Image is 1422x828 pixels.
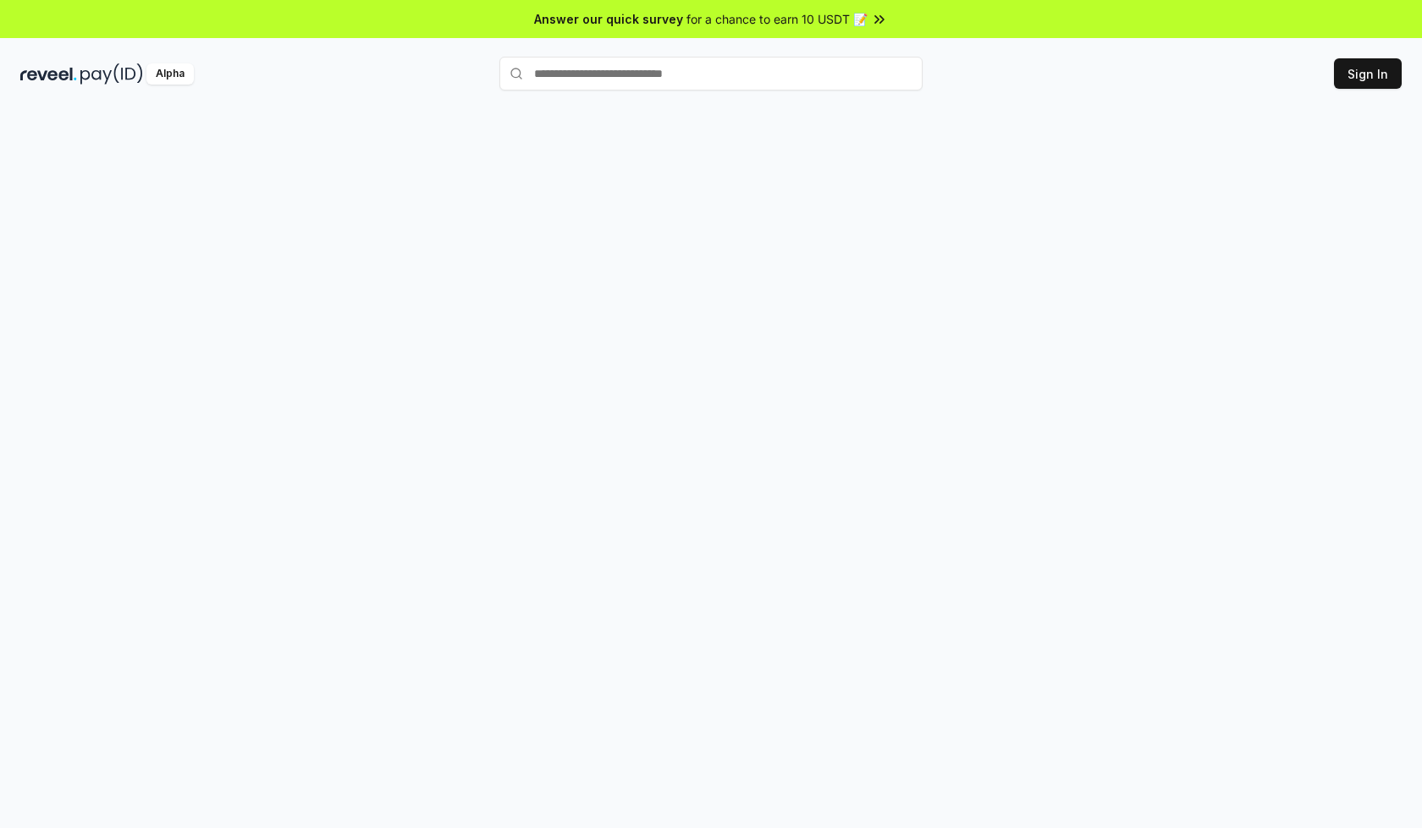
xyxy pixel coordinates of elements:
[20,63,77,85] img: reveel_dark
[686,10,868,28] span: for a chance to earn 10 USDT 📝
[1334,58,1402,89] button: Sign In
[80,63,143,85] img: pay_id
[146,63,194,85] div: Alpha
[534,10,683,28] span: Answer our quick survey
